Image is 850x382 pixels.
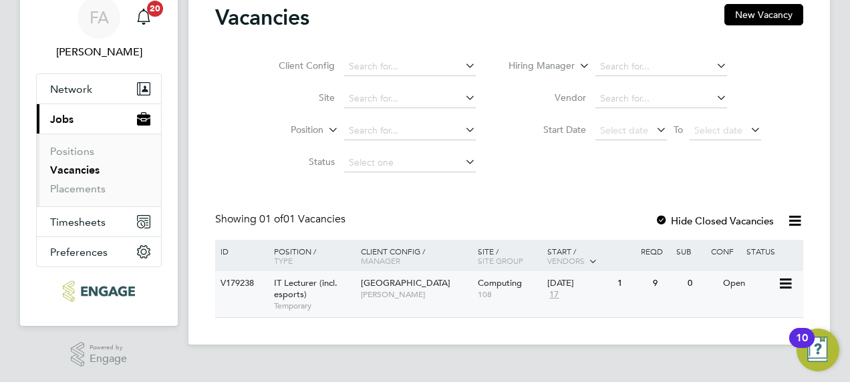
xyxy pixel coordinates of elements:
span: Preferences [50,246,108,258]
span: Network [50,83,92,95]
h2: Vacancies [215,4,309,31]
span: Temporary [274,301,354,311]
a: Vacancies [50,164,100,176]
div: Status [743,240,801,262]
label: Hiring Manager [498,59,575,73]
label: Vendor [509,91,586,104]
a: Powered byEngage [71,342,128,367]
input: Search for... [344,89,476,108]
div: Start / [544,240,637,273]
label: Site [258,91,335,104]
label: Hide Closed Vacancies [655,214,774,227]
div: Sub [673,240,708,262]
div: 9 [650,271,684,296]
label: Position [247,124,323,137]
div: Site / [474,240,545,272]
span: 20 [147,1,163,17]
span: Computing [478,277,522,289]
button: Open Resource Center, 10 new notifications [797,329,839,371]
div: Position / [264,240,358,272]
span: Timesheets [50,216,106,228]
span: Type [274,255,293,266]
span: Manager [361,255,400,266]
a: Positions [50,145,94,158]
div: Reqd [637,240,672,262]
div: Client Config / [358,240,474,272]
img: ncclondon-logo-retina.png [63,280,134,302]
div: 0 [684,271,719,296]
span: Powered by [90,342,127,353]
span: Site Group [478,255,523,266]
span: Select date [694,124,742,136]
span: Engage [90,353,127,365]
input: Search for... [595,57,727,76]
input: Search for... [344,57,476,76]
div: 1 [614,271,649,296]
label: Status [258,156,335,168]
a: Placements [50,182,106,195]
span: Select date [600,124,648,136]
span: Vendors [547,255,585,266]
input: Search for... [595,89,727,108]
input: Select one [344,154,476,172]
span: Fraz Arshad [36,44,162,60]
div: Open [720,271,778,296]
span: 01 Vacancies [259,212,345,226]
div: 10 [796,338,808,355]
span: Jobs [50,113,74,126]
a: Go to home page [36,280,162,302]
span: 108 [478,289,541,300]
span: [PERSON_NAME] [361,289,471,300]
button: New Vacancy [724,4,803,25]
div: ID [217,240,264,262]
input: Search for... [344,122,476,140]
div: Jobs [37,134,161,206]
button: Preferences [37,237,161,266]
button: Timesheets [37,207,161,236]
button: Jobs [37,104,161,134]
span: [GEOGRAPHIC_DATA] [361,277,450,289]
div: Showing [215,212,348,226]
span: 01 of [259,212,283,226]
div: Conf [708,240,742,262]
button: Network [37,74,161,104]
div: [DATE] [547,278,611,289]
div: V179238 [217,271,264,296]
label: Start Date [509,124,586,136]
span: To [670,121,687,138]
label: Client Config [258,59,335,71]
span: IT Lecturer (incl. esports) [274,277,337,300]
span: FA [90,9,109,26]
span: 17 [547,289,561,301]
